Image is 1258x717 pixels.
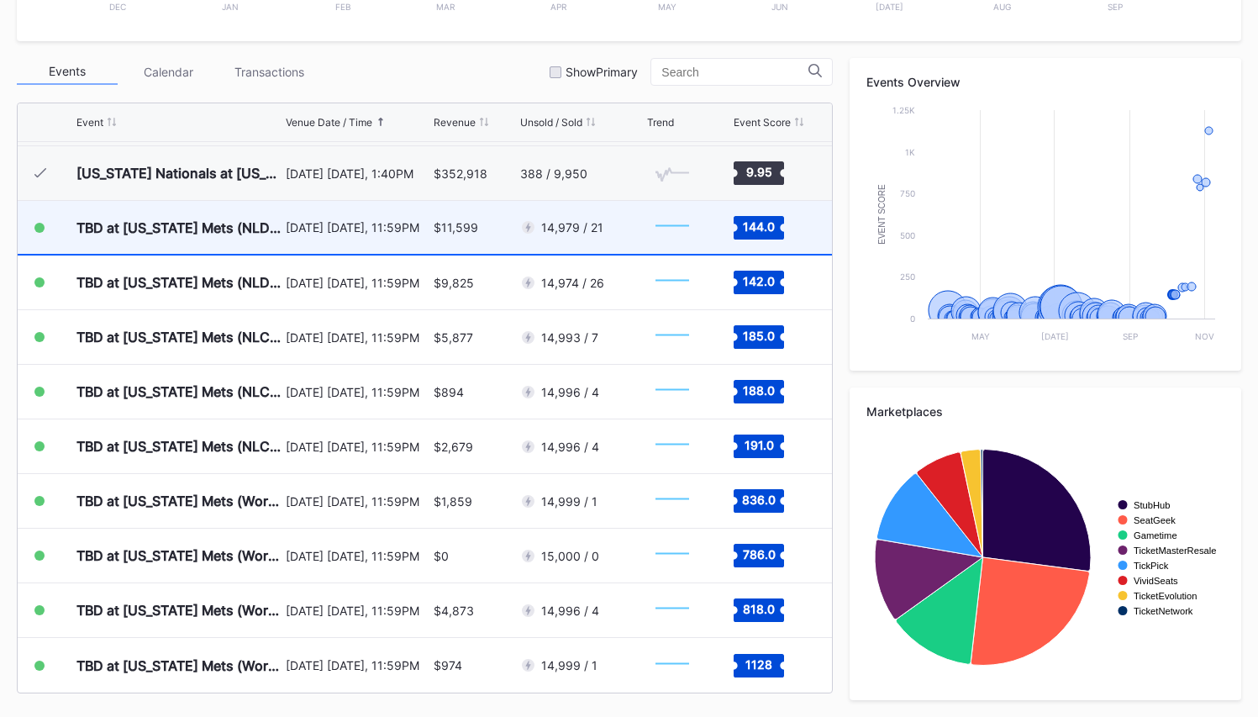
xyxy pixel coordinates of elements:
div: TBD at [US_STATE] Mets (NLCS, Home Game 3) (If Necessary) (Date TBD) [76,438,282,455]
svg: Chart title [647,425,697,467]
div: $9,825 [434,276,474,290]
svg: Chart title [647,152,697,194]
div: $0 [434,549,449,563]
div: [DATE] [DATE], 11:59PM [286,440,429,454]
text: Jan [222,2,239,12]
div: [DATE] [DATE], 11:59PM [286,549,429,563]
text: Nov [1196,331,1215,341]
div: 14,999 / 1 [541,494,597,509]
text: Gametime [1134,530,1177,540]
text: Event Score [878,184,887,245]
text: TicketEvolution [1134,591,1197,601]
div: [DATE] [DATE], 11:59PM [286,330,429,345]
div: [DATE] [DATE], 1:40PM [286,166,429,181]
svg: Chart title [647,480,697,522]
div: 14,979 / 21 [541,220,603,235]
text: 250 [900,272,915,282]
text: 185.0 [743,329,775,343]
div: Marketplaces [866,404,1224,419]
div: TBD at [US_STATE] Mets (World Series, Home Game 4) (If Necessary) (Date TBD) [76,657,282,674]
div: Revenue [434,116,476,129]
div: Event Score [734,116,791,129]
text: 500 [900,230,915,240]
div: TBD at [US_STATE] Mets (NLDS, Home Game 1) (If Necessary) (Date TBD) [76,219,282,236]
text: Aug [993,2,1011,12]
div: $5,877 [434,330,473,345]
div: TBD at [US_STATE] Mets (NLDS, Home Game 2) (If Necessary) (Date TBD) [76,274,282,291]
svg: Chart title [866,431,1224,683]
text: 0 [910,314,915,324]
svg: Chart title [647,589,697,631]
text: 144.0 [743,219,775,233]
div: TBD at [US_STATE] Mets (NLCS, Home Game 2) (If Necessary) (Date TBD) [76,383,282,400]
div: $894 [434,385,464,399]
div: TBD at [US_STATE] Mets (NLCS, Home Game 1) (If Necessary) (Date TBD) [76,329,282,345]
div: TBD at [US_STATE] Mets (World Series, Home Game 1) (If Necessary) (Date TBD) [76,493,282,509]
div: 14,999 / 1 [541,658,597,672]
div: $11,599 [434,220,478,235]
div: [DATE] [DATE], 11:59PM [286,220,429,235]
text: 142.0 [743,274,775,288]
div: 15,000 / 0 [541,549,599,563]
div: 14,996 / 4 [541,604,599,618]
svg: Chart title [647,261,697,303]
div: Trend [647,116,674,129]
div: [DATE] [DATE], 11:59PM [286,385,429,399]
text: 818.0 [743,602,775,616]
text: Apr [550,2,567,12]
text: 786.0 [742,547,775,561]
text: StubHub [1134,500,1171,510]
div: Events [17,59,118,85]
text: 1128 [745,656,772,671]
text: SeatGeek [1134,515,1176,525]
div: $2,679 [434,440,473,454]
text: 191.0 [744,438,773,452]
input: Search [661,66,808,79]
div: 14,996 / 4 [541,440,599,454]
div: [DATE] [DATE], 11:59PM [286,604,429,618]
div: [DATE] [DATE], 11:59PM [286,658,429,672]
text: [DATE] [1041,331,1069,341]
div: 14,996 / 4 [541,385,599,399]
text: May [971,331,990,341]
text: 9.95 [745,165,771,179]
text: TicketMasterResale [1134,546,1216,556]
text: 188.0 [743,383,775,398]
div: Unsold / Sold [520,116,582,129]
text: VividSeats [1134,576,1178,586]
div: $4,873 [434,604,474,618]
div: Calendar [118,59,218,85]
text: TickPick [1134,561,1169,571]
div: TBD at [US_STATE] Mets (World Series, Home Game 2) (If Necessary) (Date TBD) [76,547,282,564]
div: $974 [434,658,462,672]
text: 1k [905,147,915,157]
text: Sep [1124,331,1139,341]
text: Feb [335,2,351,12]
div: Venue Date / Time [286,116,372,129]
text: Sep [1108,2,1123,12]
svg: Chart title [647,645,697,687]
text: [DATE] [876,2,903,12]
text: 750 [900,188,915,198]
text: Jun [771,2,788,12]
svg: Chart title [647,207,697,249]
div: $1,859 [434,494,472,509]
div: 14,974 / 26 [541,276,604,290]
div: TBD at [US_STATE] Mets (World Series, Home Game 3) (If Necessary) (Date TBD) [76,602,282,619]
div: Events Overview [866,75,1224,89]
div: Show Primary [566,65,638,79]
div: Event [76,116,103,129]
svg: Chart title [647,535,697,577]
svg: Chart title [647,371,697,413]
div: Transactions [218,59,319,85]
text: Dec [109,2,126,12]
svg: Chart title [866,102,1224,354]
div: [DATE] [DATE], 11:59PM [286,276,429,290]
div: [US_STATE] Nationals at [US_STATE][GEOGRAPHIC_DATA] [76,165,282,182]
svg: Chart title [647,316,697,358]
text: 1.25k [892,105,915,115]
div: 14,993 / 7 [541,330,598,345]
text: TicketNetwork [1134,606,1193,616]
text: Mar [436,2,455,12]
text: May [658,2,676,12]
